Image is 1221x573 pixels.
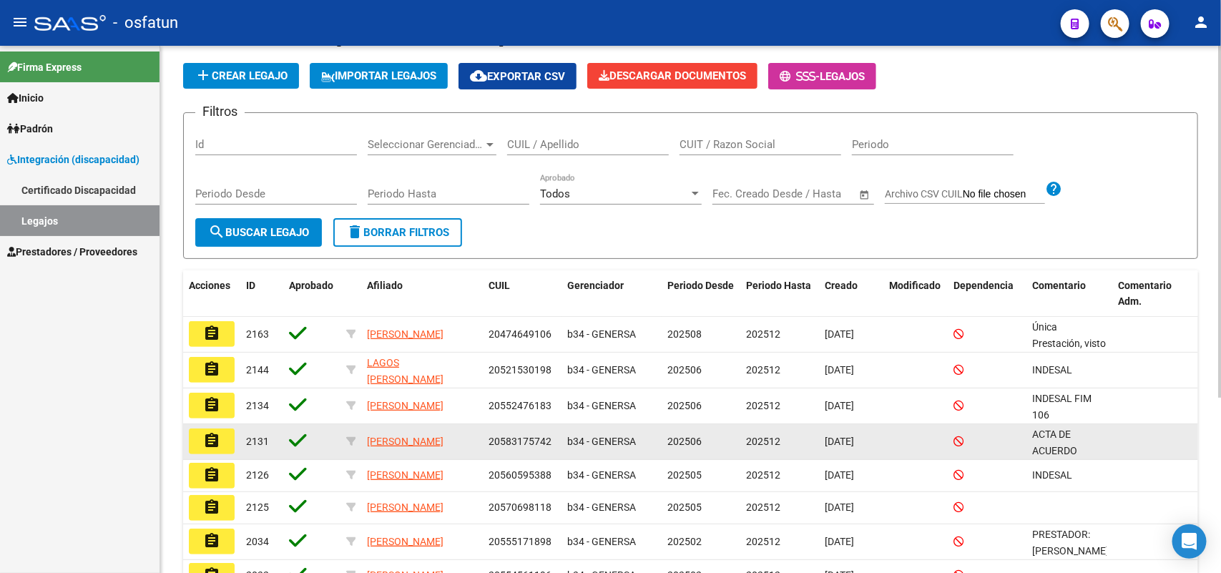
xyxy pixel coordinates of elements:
mat-icon: cloud_download [470,67,487,84]
button: Borrar Filtros [333,218,462,247]
span: [DATE] [825,328,854,340]
span: CUIL [489,280,510,291]
span: Seleccionar Gerenciador [368,138,484,151]
span: Afiliado [367,280,403,291]
button: IMPORTAR LEGAJOS [310,63,448,89]
span: INDESAL FIM 106 [1032,393,1092,421]
span: 202512 [746,501,780,513]
span: 202512 [746,328,780,340]
datatable-header-cell: ID [240,270,283,318]
span: INDESAL [1032,364,1072,376]
span: b34 - GENERSA [567,328,636,340]
mat-icon: assignment [203,532,220,549]
button: Crear Legajo [183,63,299,89]
span: ID [246,280,255,291]
span: 2131 [246,436,269,447]
span: [PERSON_NAME] [367,328,443,340]
span: 202508 [667,328,702,340]
span: Firma Express [7,59,82,75]
span: b34 - GENERSA [567,364,636,376]
mat-icon: assignment [203,499,220,516]
mat-icon: help [1045,180,1062,197]
span: 2163 [246,328,269,340]
span: Borrar Filtros [346,226,449,239]
span: 20552476183 [489,400,551,411]
span: b34 - GENERSA [567,536,636,547]
span: [PERSON_NAME] [367,536,443,547]
span: 202512 [746,436,780,447]
span: IMPORTAR LEGAJOS [321,69,436,82]
span: Prestadores / Proveedores [7,244,137,260]
span: 2034 [246,536,269,547]
span: Creado [825,280,858,291]
span: 202512 [746,469,780,481]
span: 2134 [246,400,269,411]
span: [PERSON_NAME] [367,436,443,447]
span: 202512 [746,364,780,376]
span: 2144 [246,364,269,376]
span: 202506 [667,400,702,411]
span: b34 - GENERSA [567,436,636,447]
span: ACTA DE ACUERDO [1032,428,1077,456]
button: Open calendar [857,187,873,203]
input: Archivo CSV CUIL [963,188,1045,201]
button: Exportar CSV [459,63,577,89]
datatable-header-cell: Periodo Hasta [740,270,819,318]
datatable-header-cell: Creado [819,270,883,318]
mat-icon: search [208,223,225,240]
input: Fecha inicio [712,187,770,200]
span: Dependencia [953,280,1014,291]
mat-icon: menu [11,14,29,31]
span: 2125 [246,501,269,513]
datatable-header-cell: Comentario Adm. [1112,270,1198,318]
mat-icon: person [1192,14,1210,31]
span: Legajos [820,70,865,83]
span: 20474649106 [489,328,551,340]
datatable-header-cell: Gerenciador [562,270,662,318]
datatable-header-cell: Comentario [1026,270,1112,318]
span: 202506 [667,436,702,447]
datatable-header-cell: Afiliado [361,270,483,318]
span: Periodo Desde [667,280,734,291]
datatable-header-cell: Aprobado [283,270,340,318]
mat-icon: assignment [203,325,220,342]
button: Descargar Documentos [587,63,757,89]
span: b34 - GENERSA [567,501,636,513]
span: Crear Legajo [195,69,288,82]
span: 20555171898 [489,536,551,547]
span: Padrón [7,121,53,137]
span: 20560595388 [489,469,551,481]
span: [DATE] [825,364,854,376]
span: Única Prestación, visto con Yani [1032,321,1109,381]
span: 202512 [746,400,780,411]
datatable-header-cell: Dependencia [948,270,1026,318]
datatable-header-cell: Modificado [883,270,948,318]
span: 20570698118 [489,501,551,513]
span: Descargar Documentos [599,69,746,82]
span: [PERSON_NAME] [367,469,443,481]
input: Fecha fin [783,187,853,200]
span: Inicio [7,90,44,106]
span: Buscar Legajo [208,226,309,239]
span: [DATE] [825,469,854,481]
span: 202512 [746,536,780,547]
span: 20583175742 [489,436,551,447]
span: b34 - GENERSA [567,400,636,411]
span: Comentario Adm. [1118,280,1172,308]
span: [DATE] [825,536,854,547]
mat-icon: add [195,67,212,84]
span: INDESAL [1032,469,1072,481]
span: - osfatun [113,7,178,39]
span: Archivo CSV CUIL [885,188,963,200]
span: Integración (discapacidad) [7,152,139,167]
span: Aprobado [289,280,333,291]
datatable-header-cell: CUIL [483,270,562,318]
button: Buscar Legajo [195,218,322,247]
span: Gerenciador [567,280,624,291]
mat-icon: assignment [203,361,220,378]
span: Exportar CSV [470,70,565,83]
mat-icon: assignment [203,466,220,484]
span: Comentario [1032,280,1086,291]
datatable-header-cell: Acciones [183,270,240,318]
span: 20521530198 [489,364,551,376]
